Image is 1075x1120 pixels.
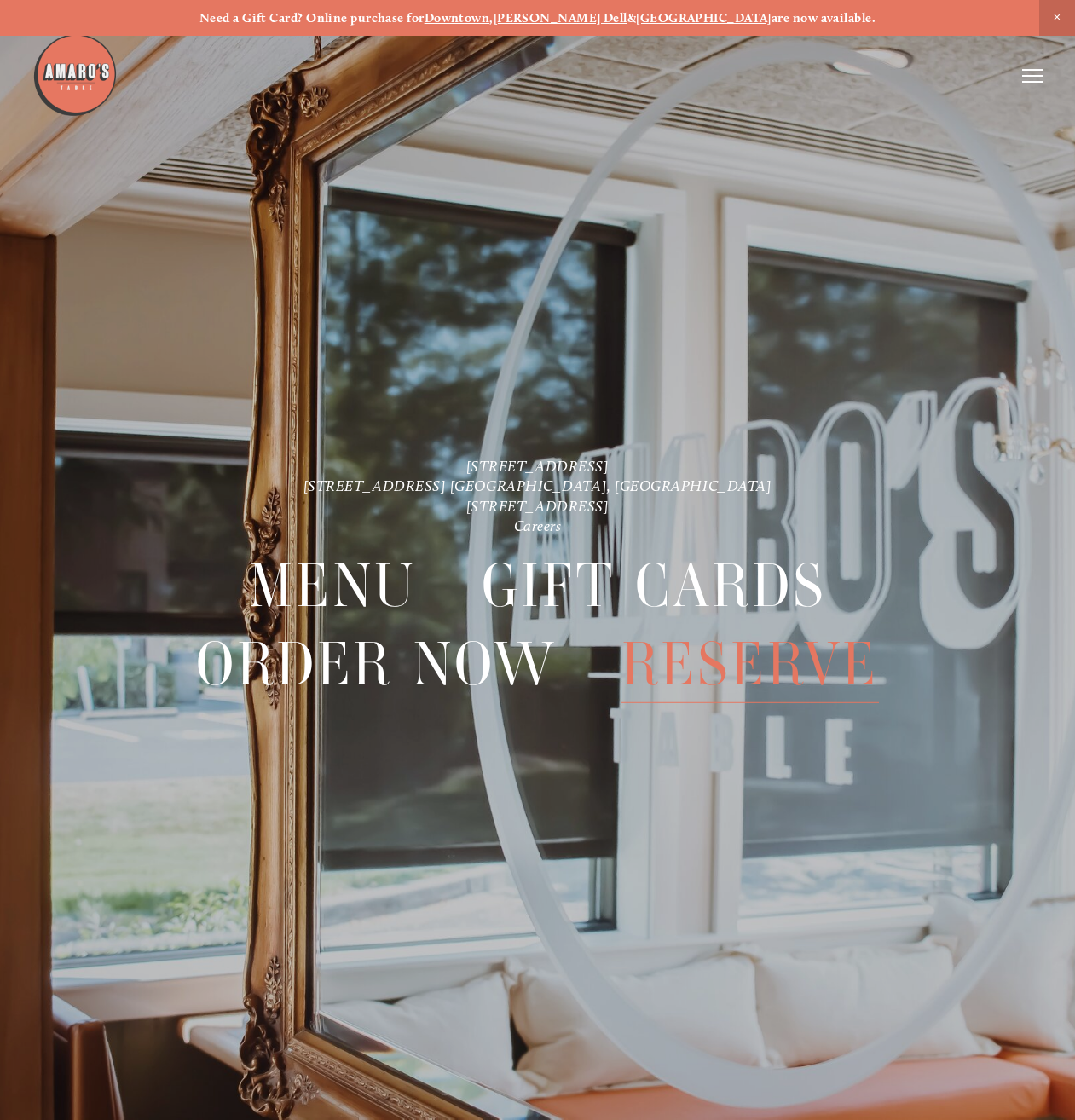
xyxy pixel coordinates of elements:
[196,626,557,703] span: Order Now
[494,10,627,26] a: [PERSON_NAME] Dell
[249,547,417,624] a: Menu
[466,457,610,475] a: [STREET_ADDRESS]
[466,497,610,515] a: [STREET_ADDRESS]
[621,626,879,702] a: Reserve
[772,10,876,26] strong: are now available.
[621,626,879,703] span: Reserve
[425,10,490,26] a: Downtown
[482,547,826,625] span: Gift Cards
[32,32,118,118] img: Amaro's Table
[199,10,425,26] strong: Need a Gift Card? Online purchase for
[249,547,417,625] span: Menu
[303,476,772,494] a: [STREET_ADDRESS] [GEOGRAPHIC_DATA], [GEOGRAPHIC_DATA]
[627,10,636,26] strong: &
[514,517,562,534] a: Careers
[196,626,557,702] a: Order Now
[489,10,493,26] strong: ,
[636,10,772,26] a: [GEOGRAPHIC_DATA]
[482,547,826,624] a: Gift Cards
